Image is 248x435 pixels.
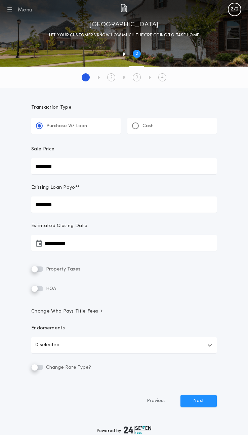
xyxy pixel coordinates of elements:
[31,337,217,353] button: 0 selected
[45,365,91,370] span: Change Rate Type?
[133,395,179,407] button: Previous
[121,4,127,12] img: img
[31,158,217,174] input: Sale Price
[110,75,113,80] h2: 2
[31,184,79,191] p: Existing Loan Payoff
[31,308,104,315] span: Change Who Pays Title Fees
[136,51,138,57] h2: 2
[136,75,138,80] h2: 3
[31,325,217,332] p: Endorsements
[97,426,151,434] div: Powered by
[45,267,80,272] span: Property Taxes
[142,123,154,130] p: Cash
[85,75,86,80] h2: 1
[5,5,32,14] button: Menu
[31,146,54,153] p: Sale Price
[89,19,159,30] h1: [GEOGRAPHIC_DATA]
[31,223,217,229] p: Estimated Closing Date
[17,6,32,14] div: Menu
[35,341,59,349] p: 0 selected
[31,196,217,213] input: Existing Loan Payoff
[46,123,87,130] p: Purchase W/ Loan
[31,308,217,315] button: Change Who Pays Title Fees
[180,395,217,407] button: Next
[45,286,56,291] span: HOA
[161,75,164,80] h2: 4
[31,104,217,111] p: Transaction Type
[49,32,199,39] p: LET YOUR CUSTOMERS KNOW HOW MUCH THEY’RE GOING TO TAKE HOME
